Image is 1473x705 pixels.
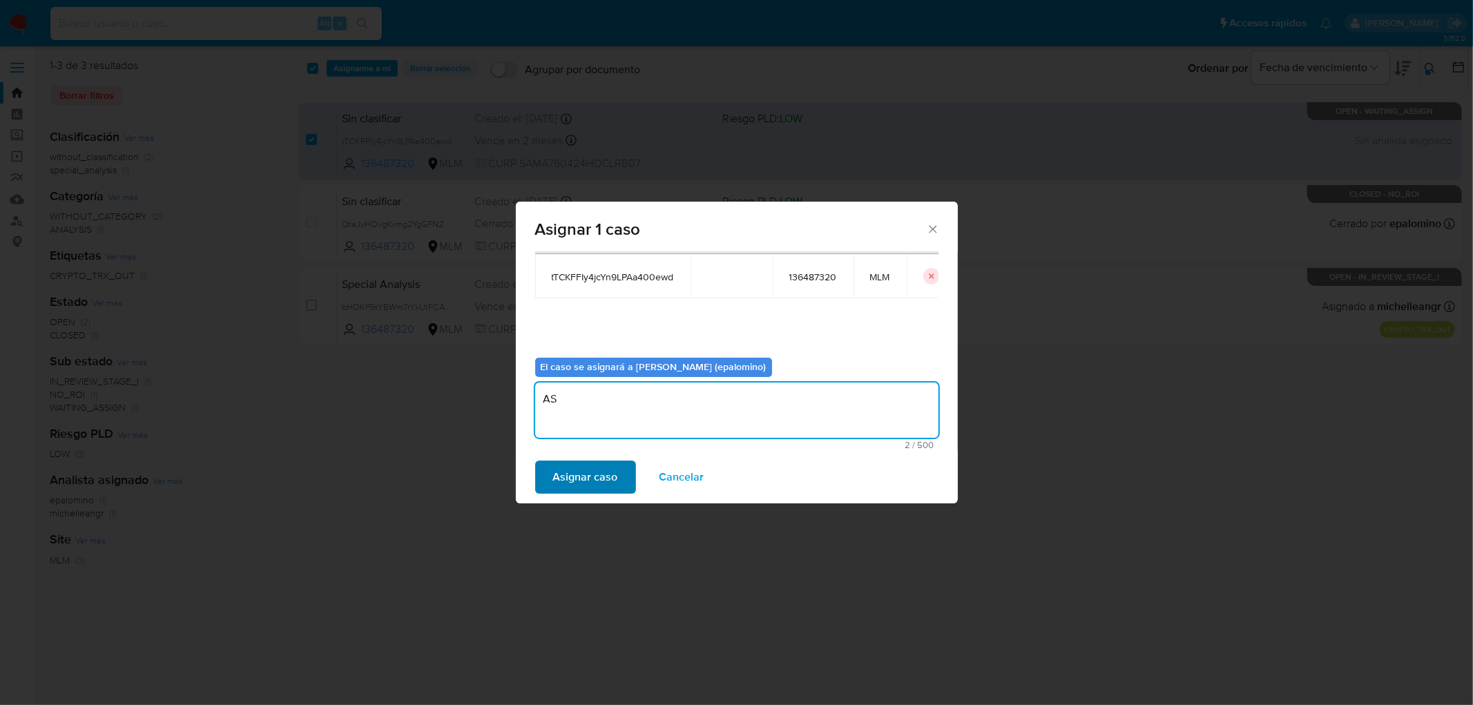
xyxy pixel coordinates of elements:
[789,271,837,283] span: 136487320
[539,441,934,450] span: Máximo 500 caracteres
[923,268,940,284] button: icon-button
[535,461,636,494] button: Asignar caso
[660,462,704,492] span: Cancelar
[926,222,938,235] button: Cerrar ventana
[535,221,927,238] span: Asignar 1 caso
[642,461,722,494] button: Cancelar
[535,383,938,438] textarea: AS
[516,202,958,503] div: assign-modal
[870,271,890,283] span: MLM
[552,271,674,283] span: tTCKFFIy4jcYn9LPAa400ewd
[541,360,767,374] b: El caso se asignará a [PERSON_NAME] (epalomino)
[553,462,618,492] span: Asignar caso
